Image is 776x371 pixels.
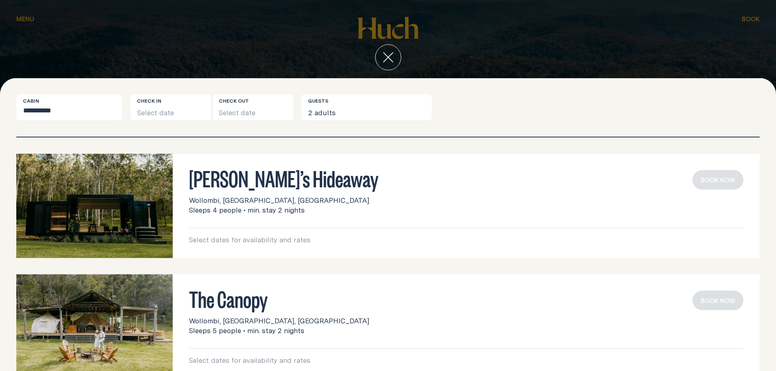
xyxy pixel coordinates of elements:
button: show booking tray [742,15,760,24]
span: Menu [16,16,34,22]
p: [GEOGRAPHIC_DATA] is a historic village in the [GEOGRAPHIC_DATA], set in the hills and [PERSON_NA... [251,263,525,320]
button: show menu [16,15,34,24]
span: Wollombi, [GEOGRAPHIC_DATA] [97,103,679,168]
h1: Location [372,189,404,199]
span: Book [742,16,760,22]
